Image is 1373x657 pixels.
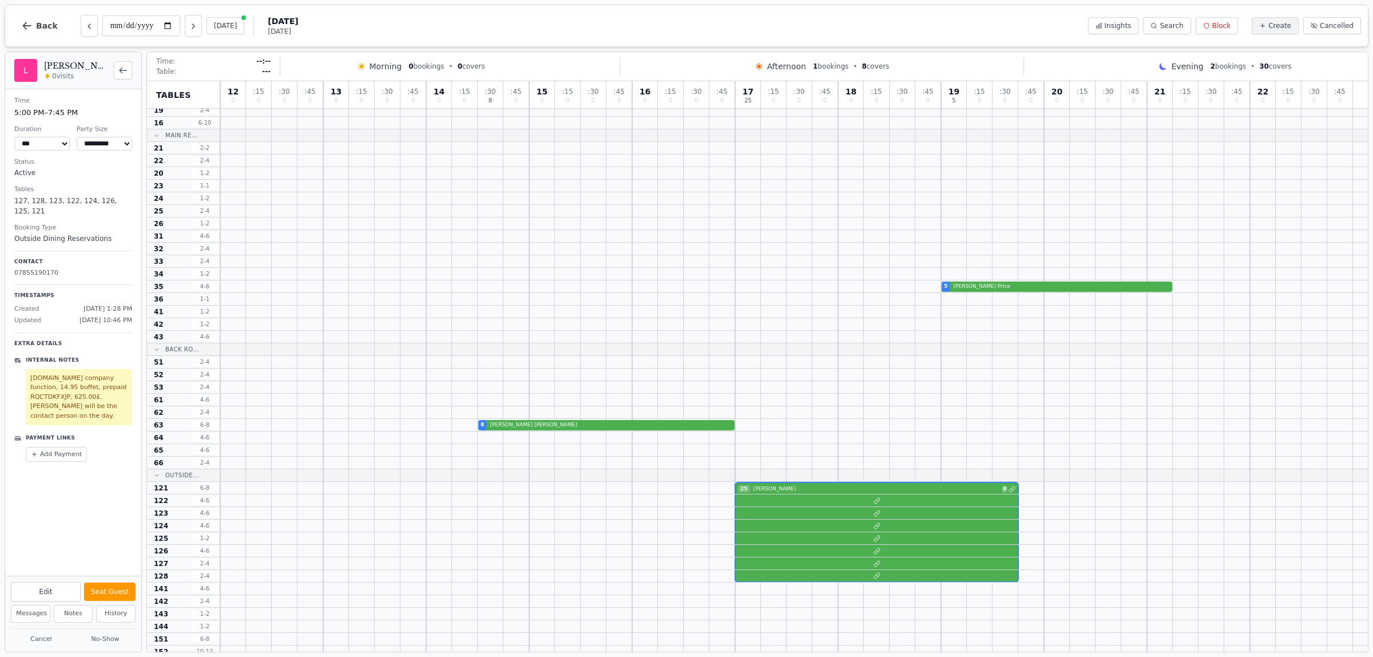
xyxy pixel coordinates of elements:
[191,572,219,580] span: 2 - 4
[951,283,1170,291] span: [PERSON_NAME] Price
[949,88,959,96] span: 19
[154,370,164,379] span: 52
[191,597,219,605] span: 2 - 4
[1003,98,1007,104] span: 0
[191,257,219,266] span: 2 - 4
[191,496,219,505] span: 4 - 6
[875,98,878,104] span: 0
[14,168,132,178] dd: active
[154,521,168,531] span: 124
[514,98,518,104] span: 0
[11,605,50,623] button: Messages
[154,458,164,468] span: 66
[191,106,219,114] span: 2 - 4
[154,207,164,216] span: 25
[191,244,219,253] span: 2 - 4
[487,421,732,429] span: [PERSON_NAME] [PERSON_NAME]
[14,268,132,278] p: 07855190170
[231,98,235,104] span: 0
[978,98,981,104] span: 0
[768,88,779,95] span: : 15
[1268,21,1291,30] span: Create
[1105,21,1132,30] span: Insights
[154,572,168,581] span: 128
[1051,88,1062,96] span: 20
[207,17,245,34] button: [DATE]
[30,374,128,421] p: [DOMAIN_NAME] company function, 14.95 buffet, prepaid RQCTDKFXJP, 625.00£. [PERSON_NAME] will be ...
[11,632,72,647] button: Cancel
[304,88,315,95] span: : 45
[463,98,466,104] span: 0
[1212,21,1231,30] span: Block
[191,408,219,417] span: 2 - 4
[738,485,750,493] span: 25
[566,98,569,104] span: 0
[154,181,164,191] span: 23
[14,258,132,266] p: Contact
[896,88,907,95] span: : 30
[458,62,462,70] span: 0
[154,609,168,619] span: 143
[1312,98,1316,104] span: 0
[191,270,219,278] span: 1 - 2
[1251,62,1255,71] span: •
[459,88,470,95] span: : 15
[485,88,495,95] span: : 30
[308,98,312,104] span: 0
[767,61,806,72] span: Afternoon
[665,88,676,95] span: : 15
[1171,61,1203,72] span: Evening
[716,88,727,95] span: : 45
[1025,88,1036,95] span: : 45
[81,15,98,37] button: Previous day
[926,98,930,104] span: 0
[900,98,904,104] span: 0
[154,106,164,115] span: 19
[154,282,164,291] span: 35
[14,96,132,106] dt: Time
[154,421,164,430] span: 63
[1055,98,1058,104] span: 0
[154,597,168,606] span: 142
[154,446,164,455] span: 65
[944,283,947,291] span: 5
[154,383,164,392] span: 53
[191,421,219,429] span: 6 - 8
[154,169,164,178] span: 20
[154,509,168,518] span: 123
[592,98,595,104] span: 0
[331,88,342,96] span: 13
[154,307,164,316] span: 41
[743,88,753,96] span: 17
[154,395,164,405] span: 61
[257,98,260,104] span: 0
[14,157,132,167] dt: Status
[1088,17,1139,34] button: Insights
[772,98,775,104] span: 0
[279,88,289,95] span: : 30
[1231,88,1242,95] span: : 45
[1252,17,1299,34] button: Create
[191,509,219,517] span: 4 - 6
[14,233,132,244] dd: Outside Dining Reservations
[26,434,75,442] p: Payment Links
[1143,17,1191,34] button: Search
[1002,486,1007,493] span: 8
[14,196,132,216] dd: 127, 128, 123, 122, 124, 126, 125, 121
[154,622,168,631] span: 144
[191,584,219,593] span: 4 - 6
[191,647,219,656] span: 10 - 12
[154,244,164,254] span: 32
[613,88,624,95] span: : 45
[154,118,164,128] span: 16
[1132,98,1136,104] span: 0
[751,485,1001,493] span: [PERSON_NAME]
[720,98,724,104] span: 0
[256,57,271,66] span: --:--
[154,144,164,153] span: 21
[562,88,573,95] span: : 15
[1160,21,1183,30] span: Search
[1077,88,1088,95] span: : 15
[191,370,219,379] span: 2 - 4
[96,605,136,623] button: History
